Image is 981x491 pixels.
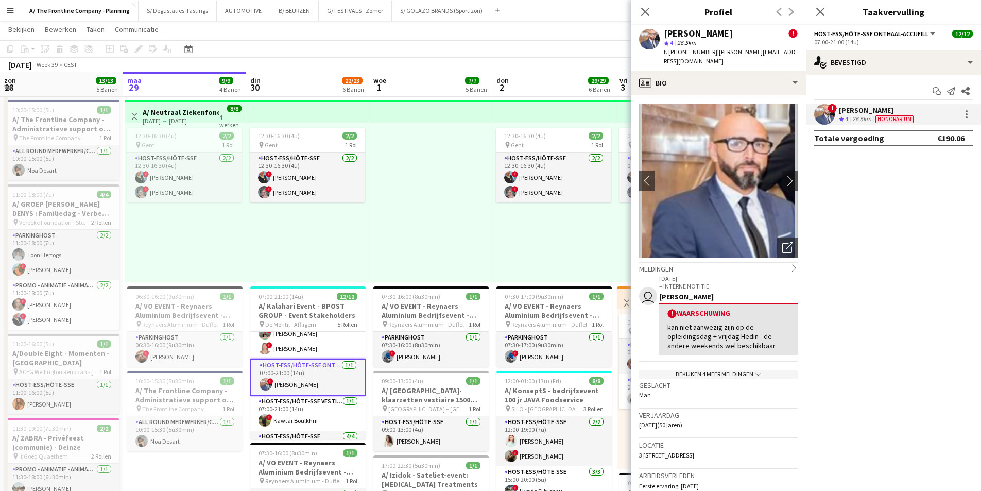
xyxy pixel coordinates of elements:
[41,23,80,36] a: Bewerken
[495,81,509,93] span: 2
[496,286,612,367] app-job-card: 07:30-17:00 (9u30min)1/1A/ VO EVENT - Reynaers Aluminium Bedrijfsevent - PARKING LEVERANCIERS - 2...
[512,485,519,491] span: !
[4,184,119,330] app-job-card: 11:00-18:00 (7u)4/4A/ GROEP [PERSON_NAME] DENYS : Familiedag - Verbeke Foundation Stekene Verbeke...
[937,133,965,143] div: €190.06
[589,86,610,93] div: 6 Banen
[135,132,177,140] span: 12:30-16:30 (4u)
[4,23,39,36] a: Bekijken
[19,452,68,460] span: 't Goed Quaethem
[591,141,603,149] span: 1 Rol
[373,416,489,451] app-card-role: Host-ess/Hôte-sse1/109:00-13:00 (4u)[PERSON_NAME]
[873,115,916,124] div: Medewerker heeft andere verloning dan de standaardverloning voor deze functie
[372,81,386,93] span: 1
[373,470,489,489] h3: A/ Izidok - Sateliet-event: [MEDICAL_DATA] Treatments
[845,115,848,123] span: 4
[619,339,734,374] app-card-role: Host-ess/Hôte-sse1/108:30-19:00 (10u30min)![PERSON_NAME]
[4,230,119,280] app-card-role: Parkinghost2/211:00-18:00 (7u)Toon Hertogs![PERSON_NAME]
[270,1,319,21] button: B/ BEURZEN
[342,132,357,140] span: 2/2
[20,313,26,319] span: !
[19,134,81,142] span: The Frontline Company
[382,462,440,469] span: 17:00-22:30 (5u30min)
[504,132,546,140] span: 12:30-16:30 (4u)
[828,104,837,113] span: !
[250,286,366,439] app-job-card: 07:00-21:00 (14u)12/12A/ Kalahari Event - BPOST GROUP - Event Stakeholders De Montil - Affligem5 ...
[373,332,489,367] app-card-role: Parkinghost1/107:30-16:00 (8u30min)![PERSON_NAME]
[343,449,357,457] span: 1/1
[659,292,798,301] div: [PERSON_NAME]
[250,359,366,396] app-card-role: Host-ess/Hôte-sse Onthaal-Accueill1/107:00-21:00 (14u)![PERSON_NAME]
[45,25,76,34] span: Bewerken
[4,379,119,414] app-card-role: Host-ess/Hôte-sse1/111:00-16:00 (5u)[PERSON_NAME]
[675,39,698,46] span: 26.5km
[337,293,357,300] span: 12/12
[373,386,489,404] h3: A/ [GEOGRAPHIC_DATA]- klaarzetten vestiaire 1500 pax - Préparation du vestiaire pour 1 500 personnes
[588,77,609,84] span: 29/29
[4,334,119,414] app-job-card: 11:00-16:00 (5u)1/1A/Double Eight - Momenten - [GEOGRAPHIC_DATA] ACEG Wellington Renbaan - [GEOGR...
[250,153,365,202] app-card-role: Host-ess/Hôte-sse2/212:30-16:30 (4u)![PERSON_NAME]![PERSON_NAME]
[496,301,612,320] h3: A/ VO EVENT - Reynaers Aluminium Bedrijfsevent - PARKING LEVERANCIERS - 29/09 tem 06/10
[342,77,363,84] span: 22/23
[97,425,111,432] span: 2/2
[512,350,519,357] span: !
[4,349,119,367] h3: A/Double Eight - Momenten - [GEOGRAPHIC_DATA]
[20,298,26,304] span: !
[639,370,798,379] div: Bekijken 4 meer meldingen
[4,100,119,180] app-job-card: 10:00-15:00 (5u)1/1A/ The Frontline Company - Administratieve support op TFC Kantoor The Frontlin...
[96,77,116,84] span: 13/13
[466,462,480,469] span: 1/1
[249,81,261,93] span: 30
[97,106,111,114] span: 1/1
[639,482,798,490] p: Eerste ervaring: [DATE]
[250,458,366,477] h3: A/ VO EVENT - Reynaers Aluminium Bedrijfsevent - PARKING LEVERANCIERS - 29/09 tem 06/10
[814,30,937,38] button: Host-ess/Hôte-sse Onthaal-Accueill
[267,378,273,384] span: !
[222,405,234,413] span: 1 Rol
[19,218,91,226] span: Verbeke Foundation - Stekene
[382,377,423,385] span: 09:00-13:00 (4u)
[639,471,798,480] h3: Arbeidsverleden
[659,282,798,290] p: – INTERNE NOTITIE
[619,374,734,409] app-card-role: Host-ess/Hôte-sse1/108:30-18:30 (10u)![PERSON_NAME]
[4,76,16,85] span: zon
[219,86,241,93] div: 4 Banen
[319,1,392,21] button: G/ FESTIVALS - Zomer
[511,405,583,413] span: SILO - [GEOGRAPHIC_DATA]
[788,29,798,38] span: !
[342,86,364,93] div: 6 Banen
[592,320,604,328] span: 1 Rol
[639,451,694,459] span: 3 [STREET_ADDRESS]
[219,132,234,140] span: 2/2
[469,405,480,413] span: 1 Rol
[589,132,603,140] span: 2/2
[589,293,604,300] span: 1/1
[99,368,111,376] span: 1 Rol
[589,377,604,385] span: 8/8
[814,38,973,46] div: 07:00-21:00 (14u)
[142,320,218,328] span: Reynaers Aluminium - Duffel
[220,377,234,385] span: 1/1
[3,81,16,93] span: 28
[265,141,278,149] span: Gent
[346,477,357,485] span: 1 Rol
[97,191,111,198] span: 4/4
[12,191,54,198] span: 11:00-18:00 (7u)
[250,128,365,202] app-job-card: 12:30-16:30 (4u)2/2 Gent1 RolHost-ess/Hôte-sse2/212:30-16:30 (4u)![PERSON_NAME]![PERSON_NAME]
[659,275,798,282] p: [DATE]
[618,81,628,93] span: 3
[127,128,242,202] div: 12:30-16:30 (4u)2/2 Gent1 RolHost-ess/Hôte-sse2/212:30-16:30 (4u)![PERSON_NAME]![PERSON_NAME]
[512,450,519,456] span: !
[627,318,689,326] span: 08:30-19:00 (10u30min)
[664,48,796,65] span: | [PERSON_NAME][EMAIL_ADDRESS][DOMAIN_NAME]
[143,186,149,192] span: !
[143,117,219,125] div: [DATE] → [DATE]
[258,132,300,140] span: 12:30-16:30 (4u)
[265,477,341,485] span: Reynaers Aluminium - Duffel
[469,320,480,328] span: 1 Rol
[220,293,234,300] span: 1/1
[511,141,524,149] span: Gent
[99,134,111,142] span: 1 Rol
[127,153,242,202] app-card-role: Host-ess/Hôte-sse2/212:30-16:30 (4u)![PERSON_NAME]![PERSON_NAME]
[952,30,973,38] span: 12/12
